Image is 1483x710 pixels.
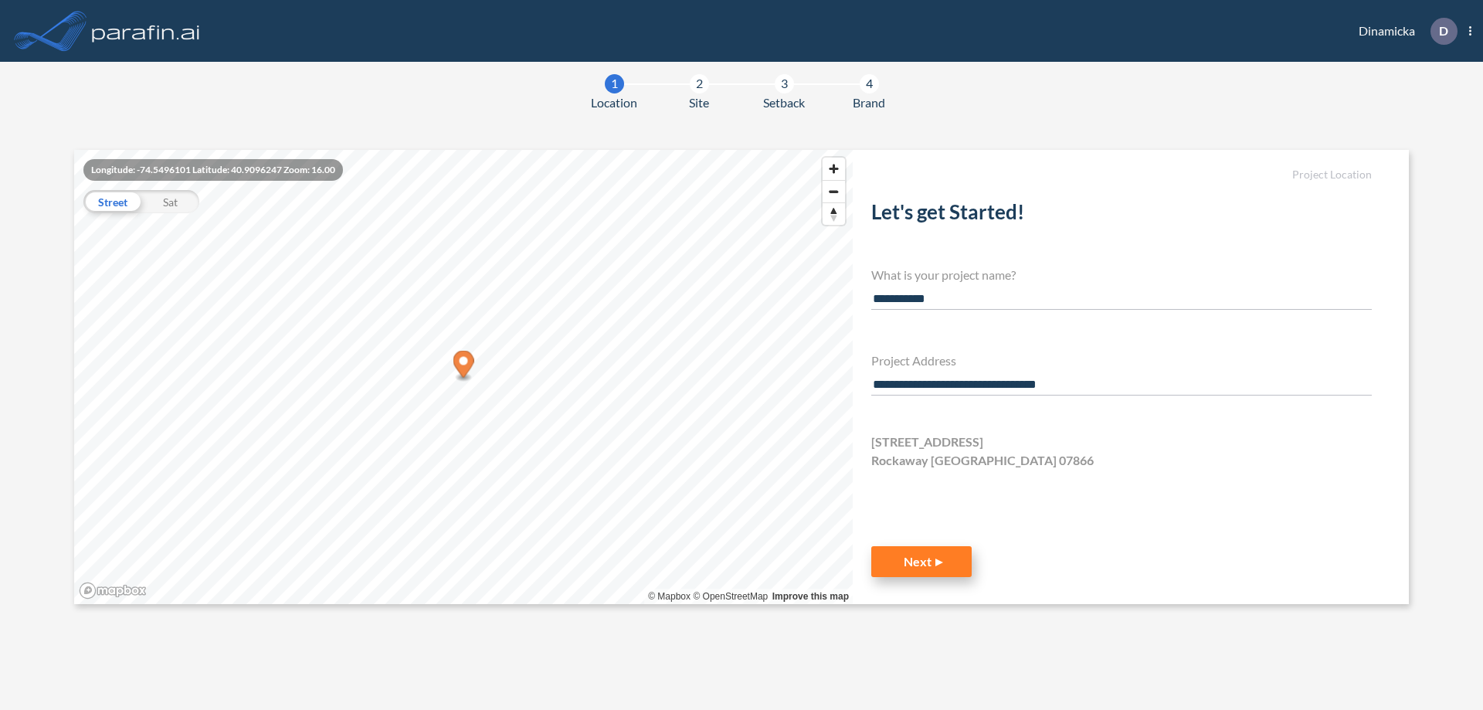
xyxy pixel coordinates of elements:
[453,351,474,382] div: Map marker
[689,93,709,112] span: Site
[648,591,691,602] a: Mapbox
[1439,24,1448,38] p: D
[823,180,845,202] button: Zoom out
[690,74,709,93] div: 2
[141,190,199,213] div: Sat
[605,74,624,93] div: 1
[89,15,203,46] img: logo
[860,74,879,93] div: 4
[591,93,637,112] span: Location
[871,433,983,451] span: [STREET_ADDRESS]
[693,591,768,602] a: OpenStreetMap
[871,546,972,577] button: Next
[871,451,1094,470] span: Rockaway [GEOGRAPHIC_DATA] 07866
[823,181,845,202] span: Zoom out
[83,159,343,181] div: Longitude: -74.5496101 Latitude: 40.9096247 Zoom: 16.00
[871,353,1372,368] h4: Project Address
[823,202,845,225] button: Reset bearing to north
[79,582,147,600] a: Mapbox homepage
[823,203,845,225] span: Reset bearing to north
[83,190,141,213] div: Street
[823,158,845,180] button: Zoom in
[772,591,849,602] a: Improve this map
[871,267,1372,282] h4: What is your project name?
[871,200,1372,230] h2: Let's get Started!
[853,93,885,112] span: Brand
[763,93,805,112] span: Setback
[1335,18,1471,45] div: Dinamicka
[775,74,794,93] div: 3
[871,168,1372,182] h5: Project Location
[74,150,853,604] canvas: Map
